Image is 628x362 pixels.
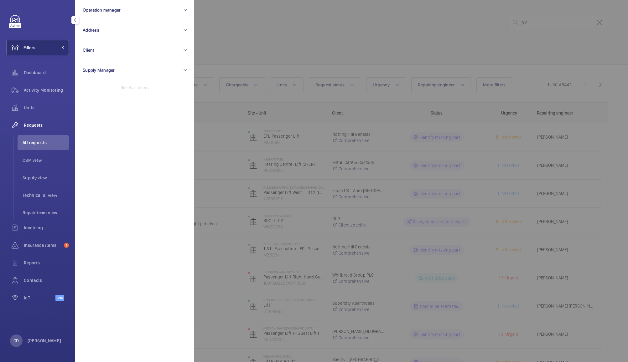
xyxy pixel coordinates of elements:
[24,295,55,301] span: IoT
[23,140,69,146] span: All requests
[64,243,69,248] span: 1
[24,105,69,111] span: Units
[23,157,69,163] span: CSM view
[24,87,69,93] span: Activity Monitoring
[24,242,61,248] span: Insurance items
[23,44,35,51] span: Filters
[24,69,69,76] span: Dashboard
[23,192,69,198] span: Technical S. view
[23,210,69,216] span: Repair team view
[55,295,64,301] span: Beta
[24,277,69,283] span: Contacts
[23,175,69,181] span: Supply view
[24,260,69,266] span: Reports
[24,122,69,128] span: Requests
[13,338,19,344] p: CD
[28,338,61,344] p: [PERSON_NAME]
[24,225,69,231] span: Invoicing
[6,40,69,55] button: Filters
